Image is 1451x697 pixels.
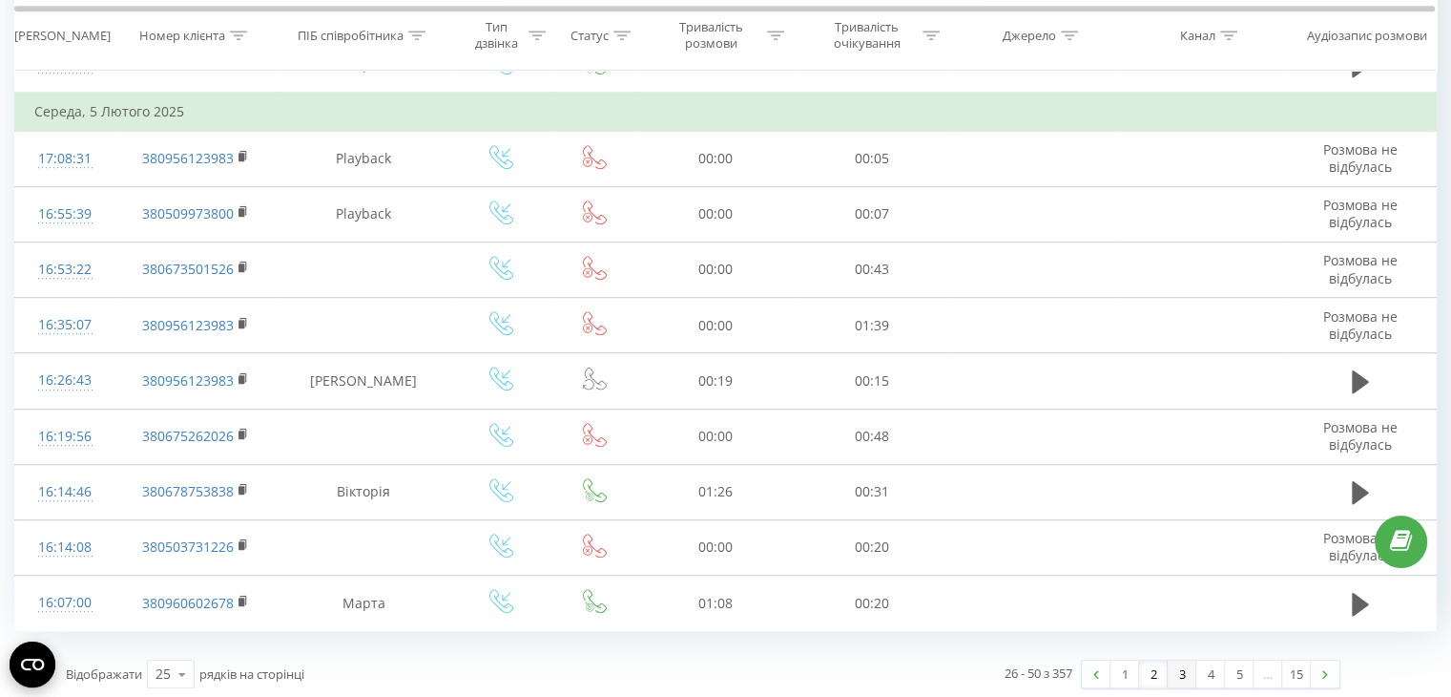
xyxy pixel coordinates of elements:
td: 00:00 [638,242,794,297]
span: Розмова не відбулась [1323,140,1398,176]
td: 00:00 [638,519,794,575]
a: 380673501526 [142,260,234,278]
td: 00:43 [794,242,949,297]
td: 00:15 [794,353,949,409]
div: Канал [1180,28,1215,44]
span: Розмова не відбулась [1323,251,1398,286]
td: 00:31 [794,464,949,519]
td: Марта [277,576,451,631]
div: 17:08:31 [34,140,95,178]
div: Джерело [1003,28,1056,44]
span: Розмова не відбулась [1323,307,1398,343]
div: Статус [570,28,609,44]
td: 00:05 [794,131,949,186]
td: 00:20 [794,519,949,575]
a: 5 [1225,661,1254,687]
div: Тривалість розмови [660,20,762,53]
td: 00:00 [638,409,794,464]
td: 00:19 [638,353,794,409]
div: 16:35:07 [34,306,95,344]
a: 1 [1110,661,1139,687]
td: [PERSON_NAME] [277,353,451,409]
div: 25 [155,665,171,684]
td: Середа, 5 Лютого 2025 [15,93,1437,131]
a: 380676807809 [142,55,234,74]
td: 00:00 [638,186,794,242]
div: 16:53:22 [34,251,95,288]
a: 380956123983 [142,371,234,390]
a: 2 [1139,661,1168,687]
div: 16:14:46 [34,474,95,511]
td: 01:26 [638,464,794,519]
div: 16:07:00 [34,584,95,622]
div: Номер клієнта [139,28,225,44]
span: Розмова не відбулась [1323,196,1398,231]
div: 26 - 50 з 357 [1005,664,1072,683]
div: 16:19:56 [34,418,95,455]
a: 3 [1168,661,1196,687]
td: 00:20 [794,576,949,631]
a: 380503731226 [142,538,234,556]
div: Тривалість очікування [816,20,918,53]
td: 00:07 [794,186,949,242]
a: 380678753838 [142,482,234,500]
td: 00:00 [638,131,794,186]
div: 16:55:39 [34,196,95,233]
span: Розмова не відбулась [1323,529,1398,564]
td: 00:48 [794,409,949,464]
a: 4 [1196,661,1225,687]
div: Тип дзвінка [468,20,525,53]
span: Розмова не відбулась [1323,418,1398,454]
td: 01:39 [794,298,949,353]
td: 00:00 [638,298,794,353]
div: Аудіозапис розмови [1307,28,1427,44]
td: 01:08 [638,576,794,631]
div: 16:14:08 [34,529,95,566]
div: [PERSON_NAME] [14,28,111,44]
a: 380675262026 [142,427,234,445]
a: 380509973800 [142,204,234,222]
td: Playback [277,186,451,242]
button: Open CMP widget [10,642,55,687]
span: рядків на сторінці [199,665,304,683]
div: … [1254,661,1282,687]
a: 15 [1282,661,1311,687]
a: 380956123983 [142,149,234,167]
span: Відображати [66,665,142,683]
a: 380960602678 [142,594,234,612]
div: 16:26:43 [34,362,95,399]
td: Playback [277,131,451,186]
td: Вікторія [277,464,451,519]
div: ПІБ співробітника [298,28,404,44]
a: 380956123983 [142,316,234,334]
